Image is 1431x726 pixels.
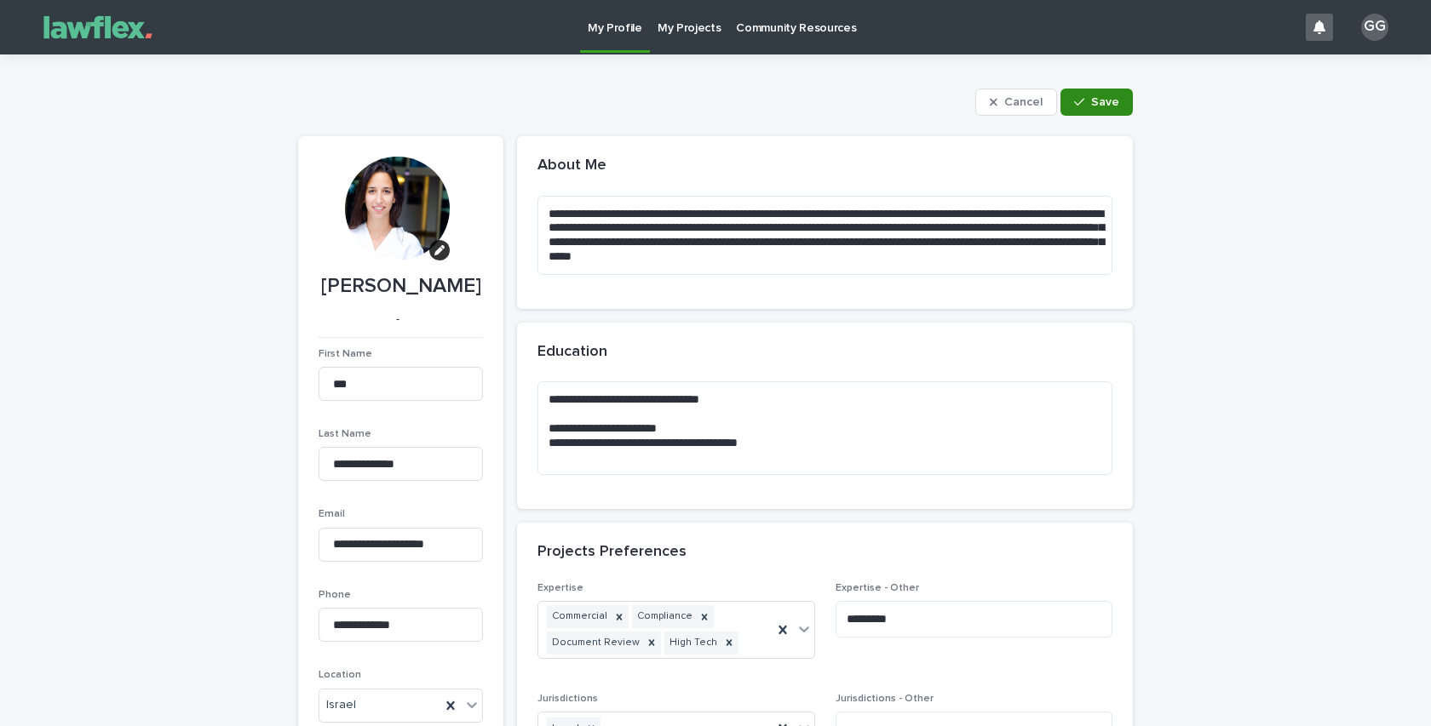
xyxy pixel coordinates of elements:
[836,583,919,593] span: Expertise - Other
[1060,89,1133,116] button: Save
[632,605,695,628] div: Compliance
[537,157,606,175] h2: About Me
[1361,14,1388,41] div: GG
[537,343,607,362] h2: Education
[319,590,351,600] span: Phone
[34,10,162,44] img: Gnvw4qrBSHOAfo8VMhG6
[1091,96,1119,108] span: Save
[537,694,598,704] span: Jurisdictions
[319,670,361,680] span: Location
[664,632,720,655] div: High Tech
[547,632,642,655] div: Document Review
[1004,96,1043,108] span: Cancel
[836,694,934,704] span: Jurisdictions - Other
[326,696,356,714] span: Israel
[319,312,476,327] p: -
[537,583,583,593] span: Expertise
[319,349,372,359] span: First Name
[975,89,1057,116] button: Cancel
[537,543,687,562] h2: Projects Preferences
[547,605,610,628] div: Commercial
[319,274,483,299] p: [PERSON_NAME]
[319,429,371,439] span: Last Name
[319,509,345,519] span: Email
